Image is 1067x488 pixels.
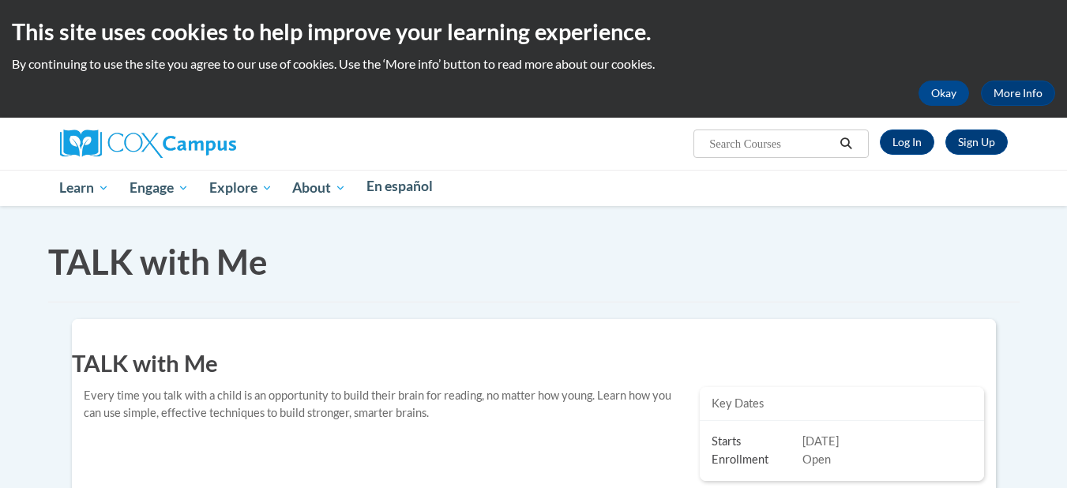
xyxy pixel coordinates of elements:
[366,178,433,194] span: En español
[199,170,283,206] a: Explore
[292,178,346,197] span: About
[119,170,199,206] a: Engage
[712,452,802,469] span: Enrollment
[36,170,1031,206] div: Main menu
[59,178,109,197] span: Learn
[708,134,834,153] input: Search Courses
[12,16,1055,47] h2: This site uses cookies to help improve your learning experience.
[209,178,272,197] span: Explore
[282,170,356,206] a: About
[72,387,688,422] div: Every time you talk with a child is an opportunity to build their brain for reading, no matter ho...
[919,81,969,106] button: Okay
[50,170,120,206] a: Learn
[712,434,802,451] span: Starts
[60,136,236,149] a: Cox Campus
[802,434,839,448] span: [DATE]
[72,347,996,379] h1: TALK with Me
[60,130,236,158] img: Cox Campus
[12,55,1055,73] p: By continuing to use the site you agree to our use of cookies. Use the ‘More info’ button to read...
[802,452,831,466] span: Open
[48,241,268,282] span: TALK with Me
[880,130,934,155] a: Log In
[834,134,858,153] button: Search
[356,170,443,203] a: En español
[130,178,189,197] span: Engage
[700,387,984,421] div: Key Dates
[945,130,1008,155] a: Register
[839,138,853,150] i: 
[981,81,1055,106] a: More Info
